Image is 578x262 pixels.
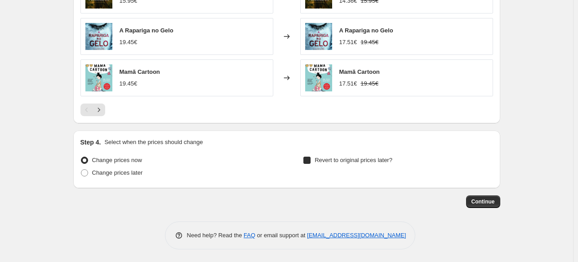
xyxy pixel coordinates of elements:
[315,157,392,163] span: Revert to original prices later?
[104,138,203,147] p: Select when the prices should change
[120,68,160,75] span: Mamã Cartoon
[85,23,112,50] img: a-rapariga-no-gelo-469867_80x.jpg
[339,27,393,34] span: A Rapariga no Gelo
[92,169,143,176] span: Change prices later
[471,198,495,205] span: Continue
[80,104,105,116] nav: Pagination
[339,79,357,88] div: 17.51€
[305,64,332,91] img: mama-cartoon-288744_80x.jpg
[466,195,500,208] button: Continue
[93,104,105,116] button: Next
[305,23,332,50] img: a-rapariga-no-gelo-469867_80x.jpg
[120,38,138,47] div: 19.45€
[187,232,244,239] span: Need help? Read the
[360,38,378,47] strike: 19.45€
[92,157,142,163] span: Change prices now
[120,79,138,88] div: 19.45€
[255,232,307,239] span: or email support at
[360,79,378,88] strike: 19.45€
[307,232,406,239] a: [EMAIL_ADDRESS][DOMAIN_NAME]
[85,64,112,91] img: mama-cartoon-288744_80x.jpg
[120,27,173,34] span: A Rapariga no Gelo
[244,232,255,239] a: FAQ
[339,38,357,47] div: 17.51€
[80,138,101,147] h2: Step 4.
[339,68,380,75] span: Mamã Cartoon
